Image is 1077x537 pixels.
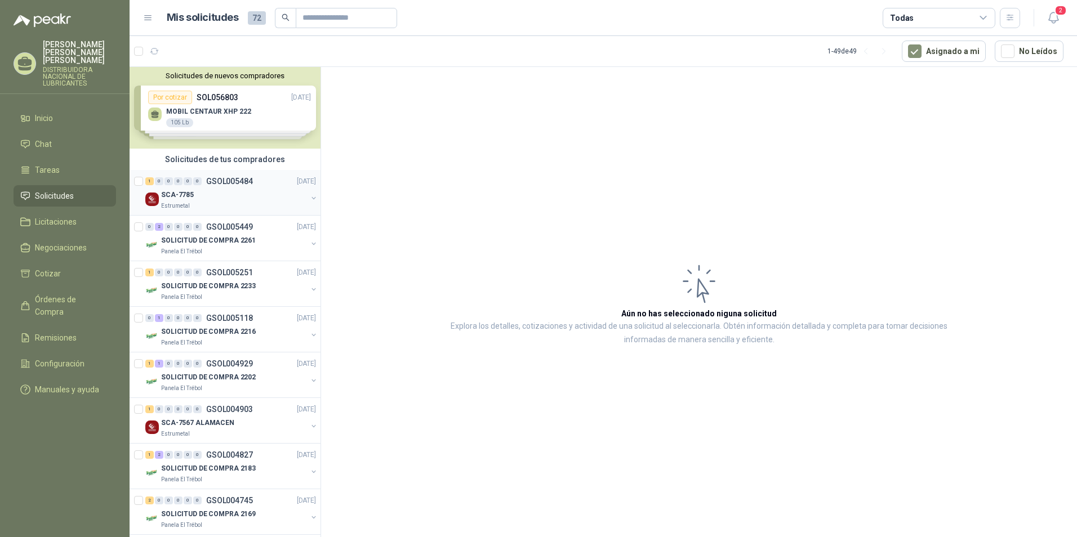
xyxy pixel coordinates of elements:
[206,268,253,276] p: GSOL005251
[174,177,183,185] div: 0
[43,66,116,87] p: DISTRIBUIDORA NACIONAL DE LUBRICANTES
[43,41,116,64] p: [PERSON_NAME] [PERSON_NAME] [PERSON_NAME]
[164,451,173,459] div: 0
[164,496,173,504] div: 0
[174,451,183,459] div: 0
[145,405,154,413] div: 1
[297,495,316,506] p: [DATE]
[184,360,192,368] div: 0
[161,384,202,393] p: Panela El Trébol
[1043,8,1063,28] button: 2
[206,177,253,185] p: GSOL005484
[35,138,52,150] span: Chat
[184,223,192,231] div: 0
[193,451,202,459] div: 0
[297,222,316,232] p: [DATE]
[902,41,986,62] button: Asignado a mi
[145,177,154,185] div: 1
[184,496,192,504] div: 0
[248,11,266,25] span: 72
[161,418,234,428] p: SCA-7567 ALAMACEN
[35,190,74,202] span: Solicitudes
[145,193,159,206] img: Company Logo
[174,360,183,368] div: 0
[145,466,159,480] img: Company Logo
[145,494,318,530] a: 2 0 0 0 0 0 GSOL004745[DATE] Company LogoSOLICITUD DE COMPRA 2169Panela El Trébol
[164,177,173,185] div: 0
[35,164,60,176] span: Tareas
[297,450,316,460] p: [DATE]
[282,14,290,21] span: search
[161,521,202,530] p: Panela El Trébol
[297,176,316,187] p: [DATE]
[164,268,173,276] div: 0
[184,451,192,459] div: 0
[161,281,256,292] p: SOLICITUD DE COMPRA 2233
[14,211,116,232] a: Licitaciones
[174,405,183,413] div: 0
[145,360,154,368] div: 1
[145,420,159,434] img: Company Logo
[890,12,914,24] div: Todas
[206,496,253,504] p: GSOL004745
[14,159,116,181] a: Tareas
[14,263,116,284] a: Cotizar
[145,329,159,343] img: Company Logo
[193,360,202,368] div: 0
[155,177,163,185] div: 0
[184,405,192,413] div: 0
[130,149,321,170] div: Solicitudes de tus compradores
[14,237,116,258] a: Negociaciones
[161,247,202,256] p: Panela El Trébol
[35,216,77,228] span: Licitaciones
[145,311,318,347] a: 0 1 0 0 0 0 GSOL005118[DATE] Company LogoSOLICITUD DE COMPRA 2216Panela El Trébol
[14,14,71,27] img: Logo peakr
[14,353,116,374] a: Configuración
[174,496,183,504] div: 0
[35,112,53,124] span: Inicio
[206,451,253,459] p: GSOL004827
[145,238,159,252] img: Company Logo
[1054,5,1067,16] span: 2
[145,496,154,504] div: 2
[167,10,239,26] h1: Mis solicitudes
[145,451,154,459] div: 1
[155,268,163,276] div: 0
[145,220,318,256] a: 0 2 0 0 0 0 GSOL005449[DATE] Company LogoSOLICITUD DE COMPRA 2261Panela El Trébol
[164,314,173,322] div: 0
[161,338,202,347] p: Panela El Trébol
[35,383,99,396] span: Manuales y ayuda
[193,177,202,185] div: 0
[193,314,202,322] div: 0
[174,268,183,276] div: 0
[161,202,190,211] p: Estrumetal
[134,71,316,80] button: Solicitudes de nuevos compradores
[35,267,61,280] span: Cotizar
[145,375,159,388] img: Company Logo
[130,67,321,149] div: Solicitudes de nuevos compradoresPor cotizarSOL056803[DATE] MOBIL CENTAUR XHP 222105 LbPor cotiza...
[174,223,183,231] div: 0
[184,268,192,276] div: 0
[145,448,318,484] a: 1 2 0 0 0 0 GSOL004827[DATE] Company LogoSOLICITUD DE COMPRA 2183Panela El Trébol
[193,496,202,504] div: 0
[297,359,316,369] p: [DATE]
[621,307,777,320] h3: Aún no has seleccionado niguna solicitud
[145,223,154,231] div: 0
[297,313,316,324] p: [DATE]
[164,360,173,368] div: 0
[35,293,105,318] span: Órdenes de Compra
[145,268,154,276] div: 1
[145,314,154,322] div: 0
[161,235,256,246] p: SOLICITUD DE COMPRA 2261
[161,429,190,438] p: Estrumetal
[161,293,202,302] p: Panela El Trébol
[145,284,159,297] img: Company Logo
[164,223,173,231] div: 0
[161,475,202,484] p: Panela El Trébol
[145,266,318,302] a: 1 0 0 0 0 0 GSOL005251[DATE] Company LogoSOLICITUD DE COMPRA 2233Panela El Trébol
[161,326,256,337] p: SOLICITUD DE COMPRA 2216
[145,402,318,438] a: 1 0 0 0 0 0 GSOL004903[DATE] Company LogoSCA-7567 ALAMACENEstrumetal
[174,314,183,322] div: 0
[161,190,194,200] p: SCA-7785
[155,451,163,459] div: 2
